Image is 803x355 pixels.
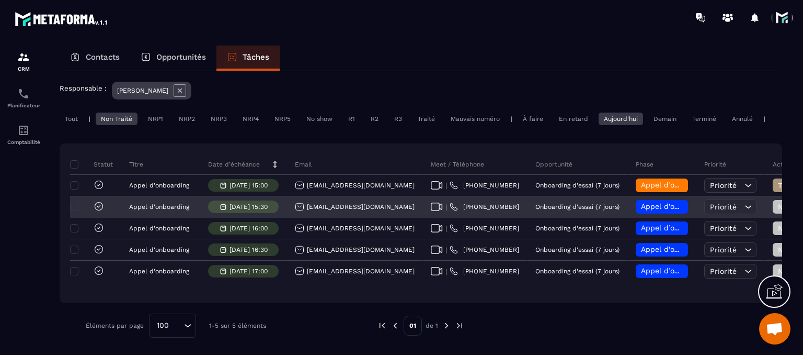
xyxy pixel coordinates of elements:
[230,182,268,189] p: [DATE] 15:00
[173,320,181,331] input: Search for option
[535,268,620,275] p: Onboarding d'essai (7 jours)
[237,113,264,125] div: NRP4
[554,113,593,125] div: En retard
[599,113,643,125] div: Aujourd'hui
[704,160,726,169] p: Priorité
[759,313,790,345] a: Ouvrir le chat
[445,246,447,254] span: |
[230,203,268,210] p: [DATE] 15:30
[431,160,484,169] p: Meet / Téléphone
[208,160,260,169] p: Date d’échéance
[230,246,268,253] p: [DATE] 16:30
[295,160,312,169] p: Email
[243,52,269,62] p: Tâches
[710,203,737,211] span: Priorité
[156,52,206,62] p: Opportunités
[535,203,620,210] p: Onboarding d'essai (7 jours)
[86,322,144,329] p: Éléments par page
[205,113,232,125] div: NRP3
[727,113,758,125] div: Annulé
[174,113,200,125] div: NRP2
[377,321,387,330] img: prev
[641,245,740,253] span: Appel d’onboarding planifié
[710,267,737,275] span: Priorité
[86,52,120,62] p: Contacts
[129,225,189,232] p: Appel d'onboarding
[687,113,721,125] div: Terminé
[365,113,384,125] div: R2
[450,181,519,190] a: [PHONE_NUMBER]
[343,113,360,125] div: R1
[636,160,653,169] p: Phase
[153,320,173,331] span: 100
[641,224,740,232] span: Appel d’onboarding planifié
[535,182,620,189] p: Onboarding d'essai (7 jours)
[96,113,137,125] div: Non Traité
[17,124,30,137] img: accountant
[149,314,196,338] div: Search for option
[442,321,451,330] img: next
[710,246,737,254] span: Priorité
[129,203,189,210] p: Appel d'onboarding
[3,43,44,80] a: formationformationCRM
[426,321,438,330] p: de 1
[535,225,620,232] p: Onboarding d'essai (7 jours)
[763,115,765,123] p: |
[17,87,30,100] img: scheduler
[117,87,168,94] p: [PERSON_NAME]
[445,203,447,211] span: |
[17,51,30,63] img: formation
[3,139,44,145] p: Comptabilité
[455,321,464,330] img: next
[391,321,400,330] img: prev
[445,268,447,275] span: |
[450,267,519,275] a: [PHONE_NUMBER]
[389,113,407,125] div: R3
[412,113,440,125] div: Traité
[73,160,113,169] p: Statut
[129,246,189,253] p: Appel d'onboarding
[404,316,422,336] p: 01
[535,246,620,253] p: Onboarding d'essai (7 jours)
[230,268,268,275] p: [DATE] 17:00
[88,115,90,123] p: |
[445,113,505,125] div: Mauvais numéro
[129,268,189,275] p: Appel d'onboarding
[60,84,107,92] p: Responsable :
[130,46,216,71] a: Opportunités
[510,115,512,123] p: |
[445,225,447,232] span: |
[129,160,143,169] p: Titre
[648,113,682,125] div: Demain
[301,113,338,125] div: No show
[518,113,548,125] div: À faire
[773,160,792,169] p: Action
[60,46,130,71] a: Contacts
[445,182,447,190] span: |
[269,113,296,125] div: NRP5
[129,182,189,189] p: Appel d'onboarding
[641,202,740,210] span: Appel d’onboarding planifié
[710,224,737,232] span: Priorité
[3,66,44,72] p: CRM
[60,113,83,125] div: Tout
[710,181,737,190] span: Priorité
[3,103,44,108] p: Planificateur
[450,203,519,211] a: [PHONE_NUMBER]
[3,116,44,153] a: accountantaccountantComptabilité
[15,9,109,28] img: logo
[143,113,168,125] div: NRP1
[230,225,268,232] p: [DATE] 16:00
[641,267,740,275] span: Appel d’onboarding planifié
[3,80,44,116] a: schedulerschedulerPlanificateur
[450,246,519,254] a: [PHONE_NUMBER]
[209,322,266,329] p: 1-5 sur 5 éléments
[450,224,519,232] a: [PHONE_NUMBER]
[641,181,745,189] span: Appel d’onboarding terminée
[216,46,280,71] a: Tâches
[535,160,572,169] p: Opportunité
